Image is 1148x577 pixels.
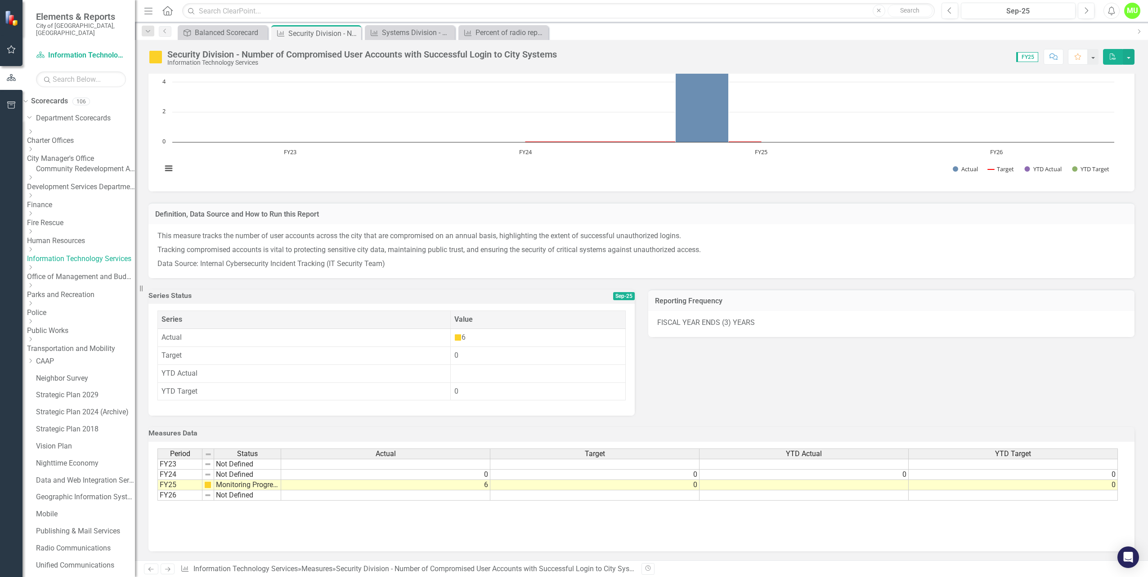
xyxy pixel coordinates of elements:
[148,429,1135,437] h3: Measures Data
[36,11,126,22] span: Elements & Reports
[450,311,625,329] th: Value
[519,148,532,156] text: FY24
[367,27,453,38] a: Systems Division - Average time required to restore documents from recovery requests (files)
[475,27,546,38] div: Percent of radio repair work orders resolved within 24 hours
[36,407,135,417] a: Strategic Plan 2024 (Archive)
[214,459,281,470] td: Not Defined
[193,564,298,573] a: Information Technology Services
[281,470,490,480] td: 0
[158,346,451,364] td: Target
[214,480,281,490] td: Monitoring Progress
[157,459,202,470] td: FY23
[900,7,919,14] span: Search
[27,236,135,246] a: Human Resources
[301,564,332,573] a: Measures
[157,48,1119,182] svg: Interactive chart
[170,450,190,458] span: Period
[27,200,135,210] a: Finance
[1016,52,1038,62] span: FY25
[909,480,1118,490] td: 0
[36,543,135,554] a: Radio Communications
[214,490,281,501] td: Not Defined
[27,344,135,354] a: Transportation and Mobility
[27,272,135,282] a: Office of Management and Budget
[157,231,1126,243] p: This measure tracks the number of user accounts across the city that are compromised on an annual...
[162,77,166,85] text: 4
[158,382,451,400] td: YTD Target
[36,373,135,384] a: Neighbor Survey
[72,98,90,105] div: 106
[676,52,729,142] path: FY25, 6. Actual.
[204,481,211,488] img: cBAA0RP0Y6D5n+AAAAAElFTkSuQmCC
[36,424,135,435] a: Strategic Plan 2018
[157,48,1126,182] div: Chart. Highcharts interactive chart.
[382,27,453,38] div: Systems Division - Average time required to restore documents from recovery requests (files)
[454,386,458,397] div: 0
[376,450,396,458] span: Actual
[27,308,135,318] a: Police
[157,257,1126,269] p: Data Source: Internal Cybersecurity Incident Tracking (IT Security Team)
[4,10,20,26] img: ClearPoint Strategy
[180,564,635,574] div: » »
[237,450,258,458] span: Status
[454,334,462,341] img: Monitoring Progress
[182,3,935,19] input: Search ClearPoint...
[204,461,211,468] img: 8DAGhfEEPCf229AAAAAElFTkSuQmCC
[888,4,933,17] button: Search
[167,59,557,66] div: Information Technology Services
[281,480,490,490] td: 6
[155,210,1128,218] h3: Definition, Data Source and How to Run this Report
[27,154,135,164] a: City Manager's Office
[36,71,126,87] input: Search Below...
[655,297,1128,305] h3: Reporting Frequency
[290,140,763,144] g: Target, series 2 of 4. Line with 4 data points.
[988,165,1014,173] button: Show Target
[167,49,557,59] div: Security Division - Number of Compromised User Accounts with Successful Login to City Systems
[1025,165,1062,173] button: Show YTD Actual
[648,311,1135,337] div: FISCAL YEAR ENDS (3) YEARS
[158,329,451,347] td: Actual
[36,458,135,469] a: Nighttime Economy
[36,390,135,400] a: Strategic Plan 2029
[214,470,281,480] td: Not Defined
[27,326,135,336] a: Public Works
[953,165,978,173] button: Show Actual
[36,50,126,61] a: Information Technology Services
[36,509,135,519] a: Mobile
[1117,546,1139,568] div: Open Intercom Messenger
[961,3,1076,19] button: Sep-25
[585,450,605,458] span: Target
[36,492,135,502] a: Geographic Information System (GIS)
[36,113,135,124] a: Department Scorecards
[288,28,359,39] div: Security Division - Number of Compromised User Accounts with Successful Login to City Systems
[786,450,822,458] span: YTD Actual
[36,441,135,452] a: Vision Plan
[27,182,135,192] a: Development Services Department
[755,148,767,156] text: FY25
[36,475,135,486] a: Data and Web Integration Services
[990,148,1003,156] text: FY26
[157,490,202,501] td: FY26
[27,290,135,300] a: Parks and Recreation
[284,148,296,156] text: FY23
[995,450,1031,458] span: YTD Target
[462,333,466,343] div: 6
[36,560,135,571] a: Unified Communications
[1124,3,1140,19] button: MU
[205,451,212,458] img: 8DAGhfEEPCf229AAAAAElFTkSuQmCC
[613,292,635,300] span: Sep-25
[1072,165,1110,173] button: Show YTD Target
[158,364,451,382] td: YTD Actual
[490,470,700,480] td: 0
[162,107,166,115] text: 2
[336,564,645,573] div: Security Division - Number of Compromised User Accounts with Successful Login to City Systems
[157,243,1126,257] p: Tracking compromised accounts is vital to protecting sensitive city data, maintaining public trus...
[157,480,202,490] td: FY25
[700,470,909,480] td: 0
[454,351,458,361] div: 0
[36,356,135,367] a: CAAP
[162,162,175,175] button: View chart menu, Chart
[27,218,135,228] a: Fire Rescue
[204,471,211,478] img: 8DAGhfEEPCf229AAAAAElFTkSuQmCC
